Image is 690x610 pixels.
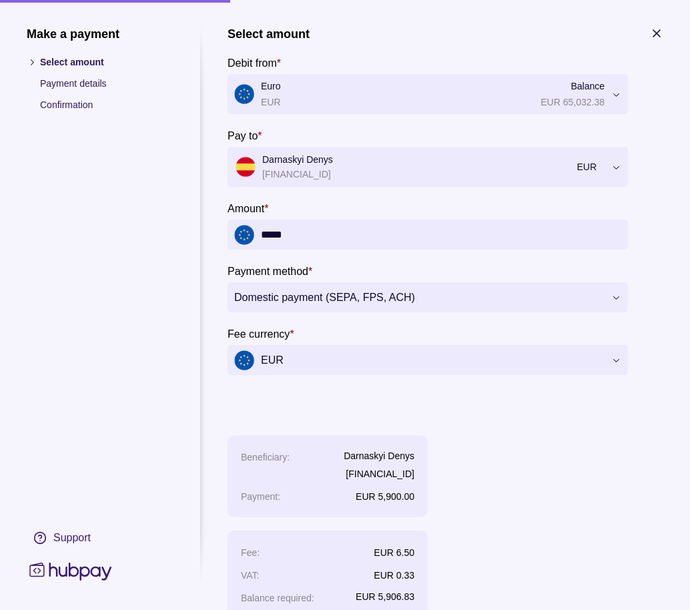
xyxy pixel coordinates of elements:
p: Payment details [40,76,174,91]
p: EUR 6.50 [374,547,414,558]
p: Beneficiary : [241,452,290,463]
p: Payment : [241,491,280,502]
label: Fee currency [228,326,294,342]
a: Support [27,524,174,552]
p: Debit from [228,57,277,69]
img: es [236,157,256,177]
p: Darnaskyi Denys [262,152,570,167]
div: Support [53,531,91,545]
p: Confirmation [40,97,174,112]
p: Select amount [40,55,174,69]
p: Fee currency [228,328,290,340]
p: EUR 0.33 [374,570,414,581]
h1: Make a payment [27,27,174,41]
p: Amount [228,203,264,214]
p: Pay to [228,130,258,141]
p: Payment method [228,266,308,277]
p: EUR 5,900.00 [356,491,414,502]
h1: Select amount [228,27,310,41]
p: Fee : [241,547,260,558]
img: eu [234,225,254,245]
label: Pay to [228,127,262,143]
p: Balance required : [241,593,314,603]
label: Payment method [228,263,312,279]
p: VAT : [241,570,260,581]
label: Amount [228,200,268,216]
p: Darnaskyi Denys [344,448,414,463]
p: EUR 5,906.83 [356,591,414,602]
label: Debit from [228,55,281,71]
p: [FINANCIAL_ID] [344,467,414,481]
input: amount [261,220,621,250]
